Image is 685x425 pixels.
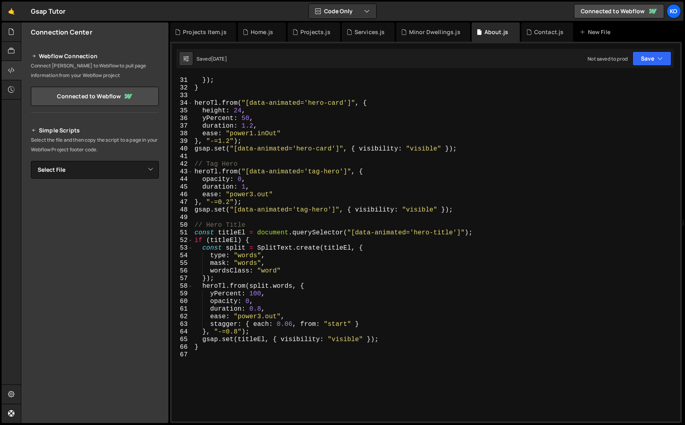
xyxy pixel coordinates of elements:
div: 49 [172,214,193,222]
div: 67 [172,351,193,359]
div: Not saved to prod [588,55,628,62]
div: 65 [172,336,193,344]
div: 58 [172,283,193,290]
div: Saved [197,55,227,62]
div: 51 [172,229,193,237]
div: 45 [172,183,193,191]
div: 44 [172,176,193,183]
iframe: YouTube video player [31,192,160,264]
div: 46 [172,191,193,199]
div: 39 [172,138,193,145]
div: 47 [172,199,193,206]
div: 55 [172,260,193,267]
div: 38 [172,130,193,138]
div: Gsap Tutor [31,6,66,16]
div: [DATE] [211,55,227,62]
div: 36 [172,115,193,122]
div: 59 [172,290,193,298]
div: 54 [172,252,193,260]
div: 53 [172,244,193,252]
div: 64 [172,328,193,336]
div: Minor Dwellings.js [409,28,460,36]
div: 42 [172,161,193,168]
div: 33 [172,92,193,100]
div: 50 [172,222,193,229]
div: 40 [172,145,193,153]
div: 32 [172,84,193,92]
a: Connected to Webflow [574,4,664,18]
div: Projects.js [300,28,330,36]
p: Connect [PERSON_NAME] to Webflow to pull page information from your Webflow project [31,61,159,80]
h2: Connection Center [31,28,92,37]
div: Contact.js [534,28,564,36]
div: 60 [172,298,193,305]
div: 35 [172,107,193,115]
div: 41 [172,153,193,161]
div: 66 [172,344,193,351]
div: 34 [172,100,193,107]
div: 37 [172,122,193,130]
div: 61 [172,305,193,313]
div: 56 [172,267,193,275]
a: Ko [667,4,681,18]
a: Connected to Webflow [31,87,159,106]
div: 31 [172,77,193,84]
div: 63 [172,321,193,328]
a: 🤙 [2,2,21,21]
iframe: YouTube video player [31,269,160,342]
div: Projects Item.js [183,28,227,36]
div: 52 [172,237,193,244]
div: Home.js [251,28,273,36]
h2: Simple Scripts [31,126,159,135]
div: New File [580,28,613,36]
div: 48 [172,206,193,214]
p: Select the file and then copy the script to a page in your Webflow Project footer code. [31,135,159,155]
button: Code Only [309,4,376,18]
div: 62 [172,313,193,321]
h2: Webflow Connection [31,51,159,61]
div: About.js [484,28,508,36]
div: 43 [172,168,193,176]
button: Save [632,51,671,66]
div: 57 [172,275,193,283]
div: Services.js [355,28,385,36]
